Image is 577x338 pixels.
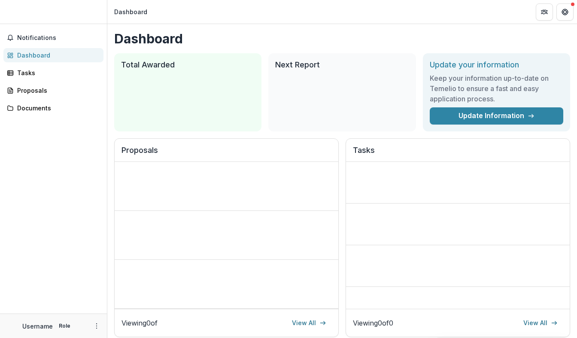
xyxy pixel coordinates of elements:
[3,83,103,97] a: Proposals
[430,73,563,104] h3: Keep your information up-to-date on Temelio to ensure a fast and easy application process.
[353,146,563,162] h2: Tasks
[536,3,553,21] button: Partners
[275,60,409,70] h2: Next Report
[114,7,147,16] div: Dashboard
[3,66,103,80] a: Tasks
[556,3,574,21] button: Get Help
[121,60,255,70] h2: Total Awarded
[430,107,563,125] a: Update Information
[17,51,97,60] div: Dashboard
[3,48,103,62] a: Dashboard
[56,322,73,330] p: Role
[17,86,97,95] div: Proposals
[17,104,97,113] div: Documents
[121,146,331,162] h2: Proposals
[518,316,563,330] a: View All
[17,68,97,77] div: Tasks
[430,60,563,70] h2: Update your information
[3,31,103,45] button: Notifications
[353,318,393,328] p: Viewing 0 of 0
[111,6,151,18] nav: breadcrumb
[91,321,102,331] button: More
[287,316,331,330] a: View All
[3,101,103,115] a: Documents
[22,322,53,331] p: Username
[17,34,100,42] span: Notifications
[121,318,158,328] p: Viewing 0 of
[114,31,570,46] h1: Dashboard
